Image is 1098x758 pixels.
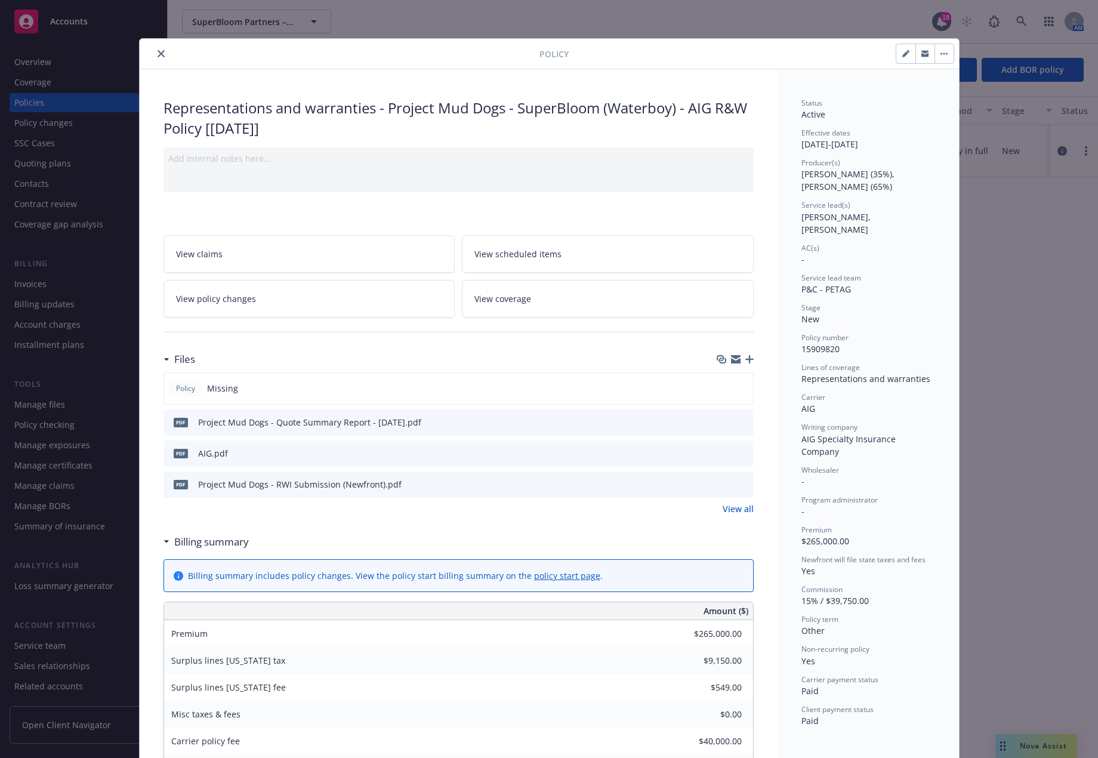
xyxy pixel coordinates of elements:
span: Amount ($) [704,605,748,617]
a: View scheduled items [462,235,754,273]
span: Lines of coverage [801,362,860,372]
button: download file [719,416,729,429]
span: Policy [174,383,198,394]
span: AIG Specialty Insurance Company [801,433,898,457]
span: 15909820 [801,343,840,355]
span: Carrier payment status [801,674,878,685]
span: - [801,254,804,265]
span: Policy term [801,614,838,624]
span: [PERSON_NAME] (35%), [PERSON_NAME] (65%) [801,168,897,192]
div: Add internal notes here... [168,152,749,165]
span: Status [801,98,822,108]
input: 0.00 [671,679,749,697]
span: Carrier policy fee [171,735,240,747]
span: View policy changes [176,292,256,305]
span: Program administrator [801,495,878,505]
button: preview file [738,478,749,491]
input: 0.00 [671,732,749,750]
span: Premium [801,525,832,535]
span: - [801,506,804,517]
span: New [801,313,819,325]
span: View coverage [474,292,531,305]
span: Effective dates [801,128,850,138]
a: View policy changes [164,280,455,318]
button: download file [719,447,729,460]
div: Representations and warranties - Project Mud Dogs - SuperBloom (Waterboy) - AIG R&W Policy [[DATE]] [164,98,754,138]
span: 15% / $39,750.00 [801,595,869,606]
span: AC(s) [801,243,819,253]
span: pdf [174,449,188,458]
span: Policy [539,48,569,60]
span: Carrier [801,392,825,402]
span: - [801,476,804,487]
span: Active [801,109,825,120]
h3: Billing summary [174,534,249,550]
div: [DATE] - [DATE] [801,128,935,150]
button: close [154,47,168,61]
span: Paid [801,685,819,697]
span: [PERSON_NAME], [PERSON_NAME] [801,211,873,235]
div: Project Mud Dogs - Quote Summary Report - [DATE].pdf [198,416,421,429]
span: Producer(s) [801,158,840,168]
div: Project Mud Dogs - RWI Submission (Newfront).pdf [198,478,402,491]
span: pdf [174,480,188,489]
span: Yes [801,655,815,667]
span: Surplus lines [US_STATE] tax [171,655,285,666]
span: Commission [801,584,843,594]
span: Non-recurring policy [801,644,869,654]
span: Premium [171,628,208,639]
span: Service lead(s) [801,200,850,210]
input: 0.00 [671,652,749,670]
div: AIG.pdf [198,447,228,460]
div: Representations and warranties [801,372,935,385]
a: View all [723,503,754,515]
a: View claims [164,235,455,273]
a: policy start page [534,570,600,581]
button: preview file [738,447,749,460]
span: Writing company [801,422,858,432]
span: Client payment status [801,704,874,714]
span: Paid [801,715,819,726]
button: download file [719,478,729,491]
span: Newfront will file state taxes and fees [801,554,926,565]
span: Other [801,625,825,636]
span: Wholesaler [801,465,839,475]
div: Billing summary [164,534,249,550]
span: View scheduled items [474,248,562,260]
span: Service lead team [801,273,861,283]
span: P&C - PETAG [801,284,851,295]
button: preview file [738,416,749,429]
span: $265,000.00 [801,535,849,547]
div: Billing summary includes policy changes. View the policy start billing summary on the . [188,569,603,582]
input: 0.00 [671,625,749,643]
span: AIG [801,403,815,414]
span: Stage [801,303,821,313]
span: View claims [176,248,223,260]
span: Surplus lines [US_STATE] fee [171,682,286,693]
span: Misc taxes & fees [171,708,240,720]
span: Policy number [801,332,849,343]
span: pdf [174,418,188,427]
span: Missing [207,382,238,395]
div: Files [164,352,195,367]
a: View coverage [462,280,754,318]
span: Yes [801,565,815,577]
h3: Files [174,352,195,367]
input: 0.00 [671,705,749,723]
